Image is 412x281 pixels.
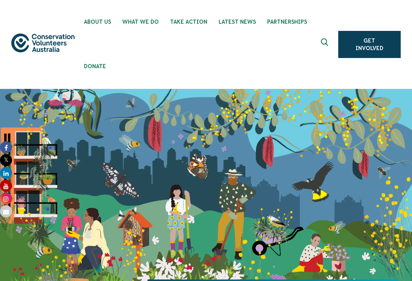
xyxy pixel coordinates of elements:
span: About Us [84,19,111,25]
span: Partnerships [267,19,307,25]
img: logo.svg [11,34,74,52]
span: Take Action [170,19,207,25]
span: What We Do [122,19,159,25]
a: Get Involved [338,31,401,58]
span: Latest News [219,19,256,25]
button: Expand search box Close search box [316,35,334,53]
span: Expand search box [321,38,330,50]
span: Donate [84,63,106,69]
